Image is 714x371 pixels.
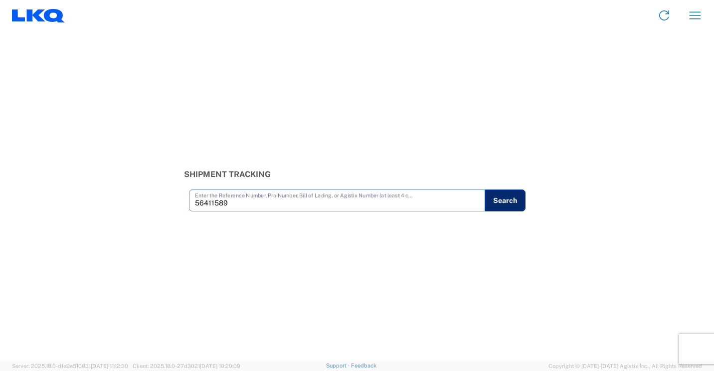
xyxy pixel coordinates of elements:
[351,363,376,369] a: Feedback
[200,363,240,369] span: [DATE] 10:20:09
[485,189,526,211] button: Search
[326,363,351,369] a: Support
[133,363,240,369] span: Client: 2025.18.0-27d3021
[184,170,531,179] h3: Shipment Tracking
[12,363,128,369] span: Server: 2025.18.0-d1e9a510831
[91,363,128,369] span: [DATE] 11:12:30
[548,362,702,371] span: Copyright © [DATE]-[DATE] Agistix Inc., All Rights Reserved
